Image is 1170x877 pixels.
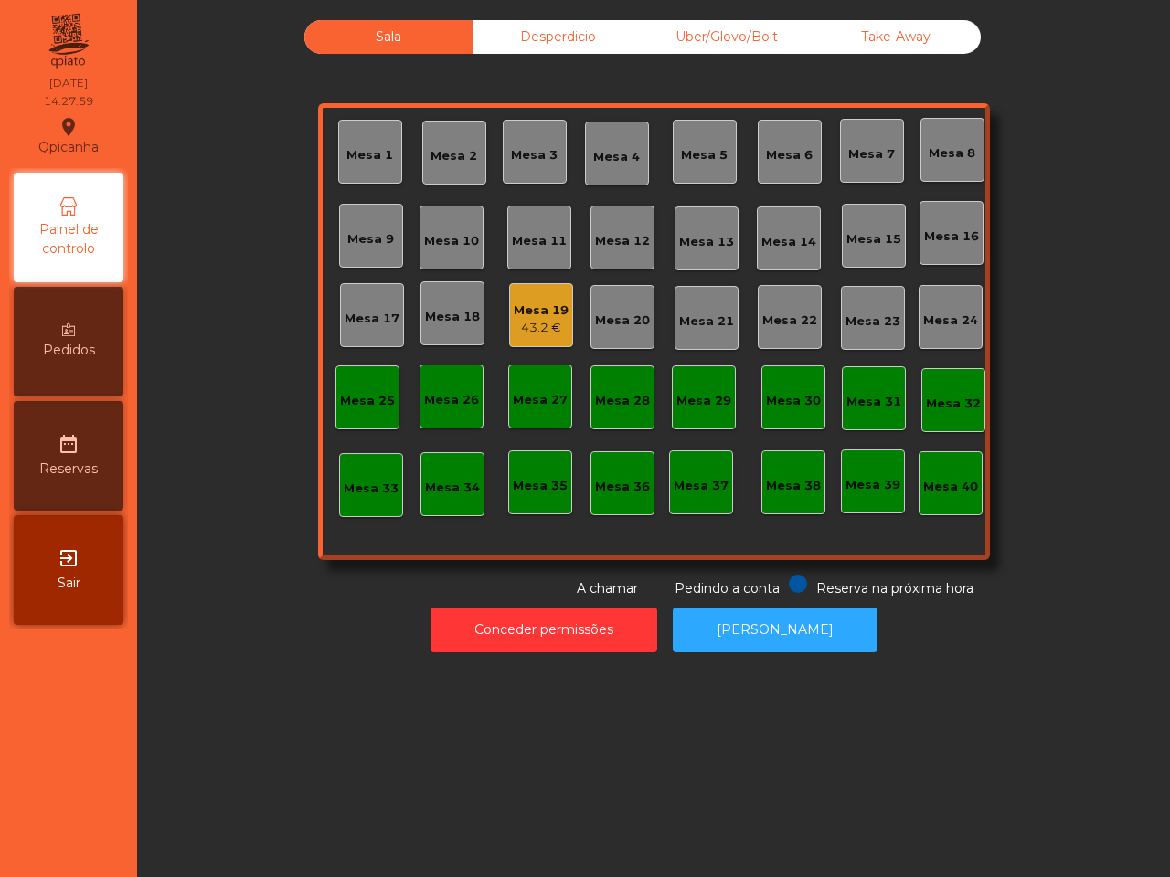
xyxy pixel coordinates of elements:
div: Mesa 18 [425,308,480,326]
div: Mesa 14 [761,233,816,251]
div: Mesa 39 [846,476,900,494]
div: Mesa 38 [766,477,821,495]
div: Qpicanha [38,113,99,159]
div: Desperdicio [473,20,643,54]
div: Mesa 32 [926,395,981,413]
div: Uber/Glovo/Bolt [643,20,812,54]
div: Mesa 24 [923,312,978,330]
button: Conceder permissões [431,608,657,652]
div: Mesa 23 [846,312,900,331]
div: Mesa 28 [595,392,650,410]
div: Mesa 36 [595,478,650,496]
div: Mesa 7 [848,145,895,164]
span: Reserva na próxima hora [816,580,973,597]
div: Mesa 6 [766,146,813,164]
div: Sala [304,20,473,54]
div: Mesa 35 [513,477,568,495]
div: Mesa 25 [340,392,395,410]
div: Mesa 29 [676,392,731,410]
div: Take Away [812,20,981,54]
div: Mesa 10 [424,232,479,250]
div: Mesa 27 [513,391,568,409]
div: Mesa 19 [514,301,569,320]
i: exit_to_app [58,547,80,569]
div: Mesa 33 [344,480,399,498]
div: Mesa 11 [512,232,567,250]
div: Mesa 20 [595,312,650,330]
div: Mesa 21 [679,312,734,331]
button: [PERSON_NAME] [673,608,877,652]
span: Sair [58,574,80,593]
div: [DATE] [49,75,88,91]
div: Mesa 31 [846,393,901,411]
div: Mesa 12 [595,232,650,250]
div: Mesa 16 [924,227,979,246]
i: location_on [58,116,80,138]
div: Mesa 4 [593,148,640,166]
span: Painel de controlo [18,220,119,259]
div: Mesa 30 [766,392,821,410]
div: 14:27:59 [44,93,93,110]
span: Pedidos [43,341,95,360]
div: Mesa 3 [511,146,558,164]
div: Mesa 2 [431,147,477,165]
div: Mesa 5 [681,146,728,164]
div: Mesa 17 [345,310,399,328]
div: 43.2 € [514,319,569,337]
div: Mesa 9 [347,230,394,248]
span: Pedindo a conta [675,580,780,597]
div: Mesa 40 [923,478,978,496]
div: Mesa 13 [679,233,734,251]
div: Mesa 15 [846,230,901,248]
span: A chamar [577,580,638,597]
div: Mesa 22 [762,312,817,330]
i: date_range [58,433,80,455]
div: Mesa 1 [346,146,393,164]
div: Mesa 8 [929,144,975,163]
div: Mesa 37 [674,477,729,495]
div: Mesa 34 [425,479,480,497]
img: qpiato [46,9,90,73]
div: Mesa 26 [424,391,479,409]
span: Reservas [39,460,98,479]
